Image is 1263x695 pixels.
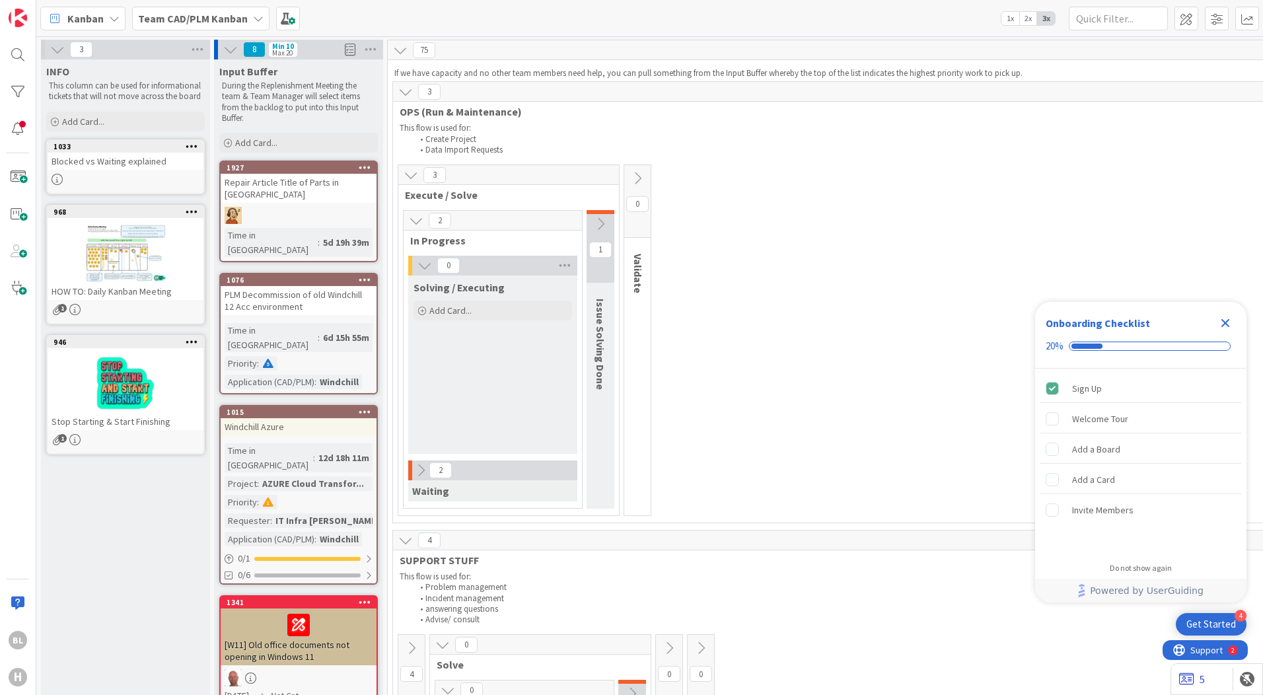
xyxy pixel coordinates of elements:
[48,153,203,170] div: Blocked vs Waiting explained
[1215,312,1236,334] div: Close Checklist
[48,141,203,170] div: 1033Blocked vs Waiting explained
[221,669,377,686] div: RK
[46,335,205,455] a: 946Stop Starting & Start Finishing
[48,283,203,300] div: HOW TO: Daily Kanban Meeting
[48,206,203,300] div: 968HOW TO: Daily Kanban Meeting
[225,323,318,352] div: Time in [GEOGRAPHIC_DATA]
[631,254,645,293] span: Validate
[221,286,377,315] div: PLM Decommission of old Windchill 12 Acc environment
[1235,610,1246,622] div: 4
[257,495,259,509] span: :
[272,43,294,50] div: Min 10
[225,375,314,389] div: Application (CAD/PLM)
[1046,315,1150,331] div: Onboarding Checklist
[1069,7,1168,30] input: Quick Filter...
[9,668,27,686] div: H
[225,228,318,257] div: Time in [GEOGRAPHIC_DATA]
[1035,369,1246,554] div: Checklist items
[1040,495,1241,525] div: Invite Members is incomplete.
[48,336,203,348] div: 946
[320,330,373,345] div: 6d 15h 55m
[243,42,266,57] span: 8
[221,406,377,435] div: 1015Windchill Azure
[589,242,612,258] span: 1
[48,141,203,153] div: 1033
[225,495,257,509] div: Priority
[221,207,377,224] div: RH
[219,161,378,262] a: 1927Repair Article Title of Parts in [GEOGRAPHIC_DATA]RHTime in [GEOGRAPHIC_DATA]:5d 19h 39m
[313,451,315,465] span: :
[28,2,60,18] span: Support
[46,139,205,194] a: 1033Blocked vs Waiting explained
[235,137,277,149] span: Add Card...
[225,476,257,491] div: Project
[1072,411,1128,427] div: Welcome Tour
[1176,613,1246,636] div: Open Get Started checklist, remaining modules: 4
[238,568,250,582] span: 0/6
[138,12,248,25] b: Team CAD/PLM Kanban
[221,174,377,203] div: Repair Article Title of Parts in [GEOGRAPHIC_DATA]
[221,550,377,567] div: 0/1
[658,666,680,682] span: 0
[1186,618,1236,631] div: Get Started
[221,608,377,665] div: [W11] Old office documents not opening in Windows 11
[423,167,446,183] span: 3
[594,299,607,390] span: Issue Solving Done
[257,356,259,371] span: :
[455,637,478,653] span: 0
[1035,302,1246,603] div: Checklist Container
[414,281,505,294] span: Solving / Executing
[221,418,377,435] div: Windchill Azure
[54,207,203,217] div: 968
[48,336,203,430] div: 946Stop Starting & Start Finishing
[227,275,377,285] div: 1076
[9,631,27,649] div: BL
[1090,583,1204,599] span: Powered by UserGuiding
[690,666,712,682] span: 0
[437,658,634,671] span: Solve
[1001,12,1019,25] span: 1x
[1040,435,1241,464] div: Add a Board is incomplete.
[257,476,259,491] span: :
[48,206,203,218] div: 968
[219,273,378,394] a: 1076PLM Decommission of old Windchill 12 Acc environmentTime in [GEOGRAPHIC_DATA]:6d 15h 55mPrior...
[320,235,373,250] div: 5d 19h 39m
[46,65,69,78] span: INFO
[221,274,377,315] div: 1076PLM Decommission of old Windchill 12 Acc environment
[54,142,203,151] div: 1033
[1035,579,1246,603] div: Footer
[316,532,362,546] div: Windchill
[418,532,441,548] span: 4
[1042,579,1240,603] a: Powered by UserGuiding
[225,356,257,371] div: Priority
[221,274,377,286] div: 1076
[626,196,649,212] span: 0
[410,234,565,247] span: In Progress
[1019,12,1037,25] span: 2x
[412,484,449,497] span: Waiting
[227,163,377,172] div: 1927
[1179,671,1205,687] a: 5
[314,532,316,546] span: :
[58,304,67,312] span: 1
[221,406,377,418] div: 1015
[46,205,205,324] a: 968HOW TO: Daily Kanban Meeting
[70,42,92,57] span: 3
[314,375,316,389] span: :
[316,375,362,389] div: Windchill
[429,305,472,316] span: Add Card...
[58,434,67,443] span: 1
[225,513,270,528] div: Requester
[400,666,423,682] span: 4
[1046,340,1236,352] div: Checklist progress: 20%
[225,207,242,224] img: RH
[405,188,602,201] span: Execute / Solve
[227,408,377,417] div: 1015
[225,443,313,472] div: Time in [GEOGRAPHIC_DATA]
[270,513,272,528] span: :
[225,669,242,686] img: RK
[225,532,314,546] div: Application (CAD/PLM)
[1072,502,1134,518] div: Invite Members
[1040,374,1241,403] div: Sign Up is complete.
[67,11,104,26] span: Kanban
